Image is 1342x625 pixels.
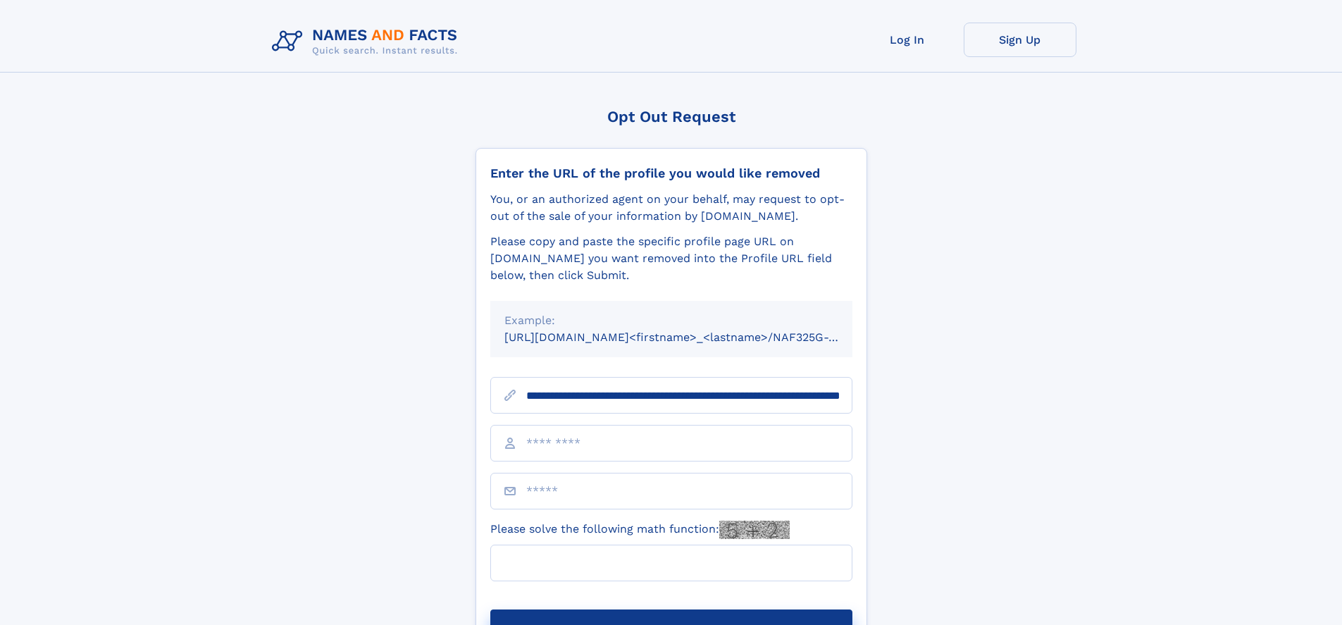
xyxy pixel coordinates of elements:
[490,166,852,181] div: Enter the URL of the profile you would like removed
[851,23,964,57] a: Log In
[490,521,790,539] label: Please solve the following math function:
[266,23,469,61] img: Logo Names and Facts
[476,108,867,125] div: Opt Out Request
[490,191,852,225] div: You, or an authorized agent on your behalf, may request to opt-out of the sale of your informatio...
[504,330,879,344] small: [URL][DOMAIN_NAME]<firstname>_<lastname>/NAF325G-xxxxxxxx
[490,233,852,284] div: Please copy and paste the specific profile page URL on [DOMAIN_NAME] you want removed into the Pr...
[504,312,838,329] div: Example:
[964,23,1076,57] a: Sign Up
